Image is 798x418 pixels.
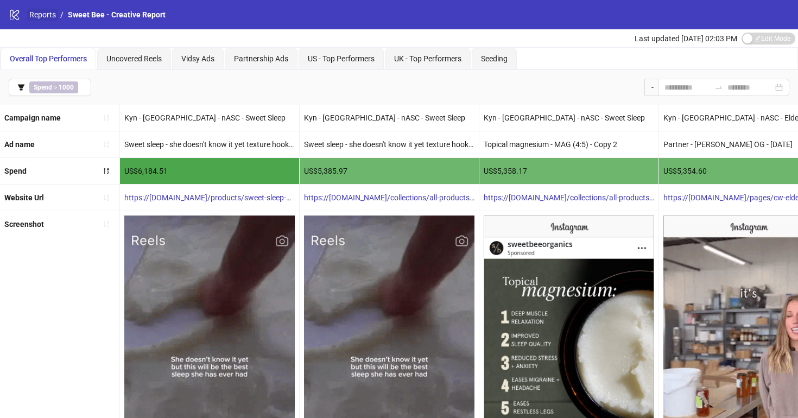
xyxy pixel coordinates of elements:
span: Partnership Ads [234,54,288,63]
span: sort-ascending [103,141,110,148]
span: sort-ascending [103,220,110,228]
div: Sweet sleep - she doesn't know it yet texture hook - 9:16 reel.MOV [300,131,479,157]
span: swap-right [714,83,723,92]
b: Spend [34,84,52,91]
span: US - Top Performers [308,54,375,63]
div: Kyn - [GEOGRAPHIC_DATA] - nASC - Sweet Sleep [120,105,299,131]
span: sort-ascending [103,114,110,122]
b: Website Url [4,193,44,202]
div: US$5,385.97 [300,158,479,184]
div: - [644,79,658,96]
b: Screenshot [4,220,44,229]
a: Reports [27,9,58,21]
li: / [60,9,64,21]
span: filter [17,84,25,91]
button: Spend > 1000 [9,79,91,96]
div: US$6,184.51 [120,158,299,184]
div: Topical magnesium - MAG (4:5) - Copy 2 [479,131,658,157]
span: Sweet Bee - Creative Report [68,10,166,19]
b: 1000 [59,84,74,91]
div: US$5,358.17 [479,158,658,184]
span: Seeding [481,54,508,63]
span: > [29,81,78,93]
b: Campaign name [4,113,61,122]
span: sort-ascending [103,194,110,201]
b: Ad name [4,140,35,149]
span: Vidsy Ads [181,54,214,63]
div: Kyn - [GEOGRAPHIC_DATA] - nASC - Sweet Sleep [479,105,658,131]
span: sort-descending [103,167,110,175]
span: Overall Top Performers [10,54,87,63]
div: Kyn - [GEOGRAPHIC_DATA] - nASC - Sweet Sleep [300,105,479,131]
div: Sweet sleep - she doesn't know it yet texture hook - 9:16 reel.MOV - Copy [120,131,299,157]
b: Spend [4,167,27,175]
span: to [714,83,723,92]
span: Last updated [DATE] 02:03 PM [635,34,737,43]
span: Uncovered Reels [106,54,162,63]
span: UK - Top Performers [394,54,461,63]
